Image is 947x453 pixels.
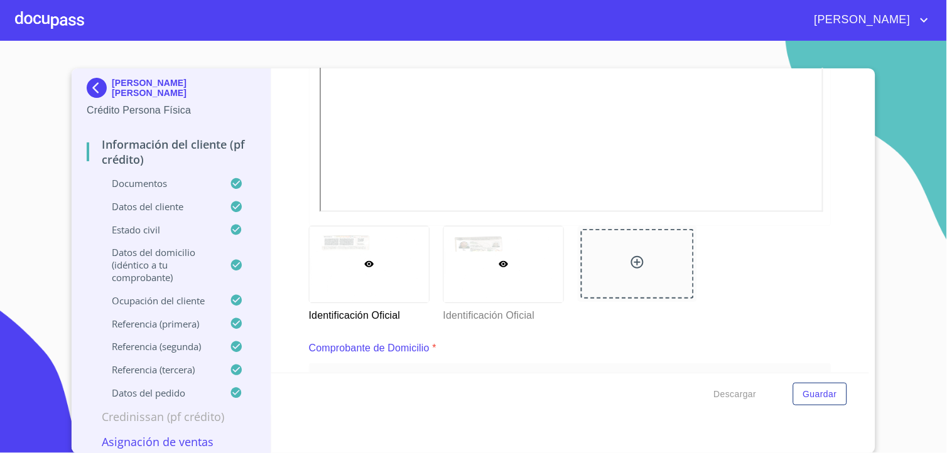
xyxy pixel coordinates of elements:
p: Identificación Oficial [309,303,428,323]
p: Comprobante de Domicilio [309,341,430,356]
p: Datos del domicilio (idéntico a tu comprobante) [87,246,230,284]
p: Estado Civil [87,223,230,236]
div: [PERSON_NAME] [PERSON_NAME] [87,78,256,103]
p: Referencia (segunda) [87,340,230,353]
p: Documentos [87,177,230,189]
button: account of current user [805,10,932,30]
span: Guardar [803,386,837,402]
span: Descargar [714,386,757,402]
button: Guardar [793,383,847,406]
p: Ocupación del Cliente [87,294,230,307]
img: Docupass spot blue [87,78,112,98]
p: [PERSON_NAME] [PERSON_NAME] [112,78,256,98]
p: Referencia (tercera) [87,363,230,376]
p: Datos del cliente [87,200,230,213]
p: Crédito Persona Física [87,103,256,118]
p: Referencia (primera) [87,317,230,330]
p: Datos del pedido [87,386,230,399]
p: Asignación de Ventas [87,434,256,449]
p: Información del cliente (PF crédito) [87,137,256,167]
span: [PERSON_NAME] [805,10,917,30]
p: Credinissan (PF crédito) [87,409,256,424]
button: Descargar [709,383,762,406]
p: Identificación Oficial [443,303,563,323]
